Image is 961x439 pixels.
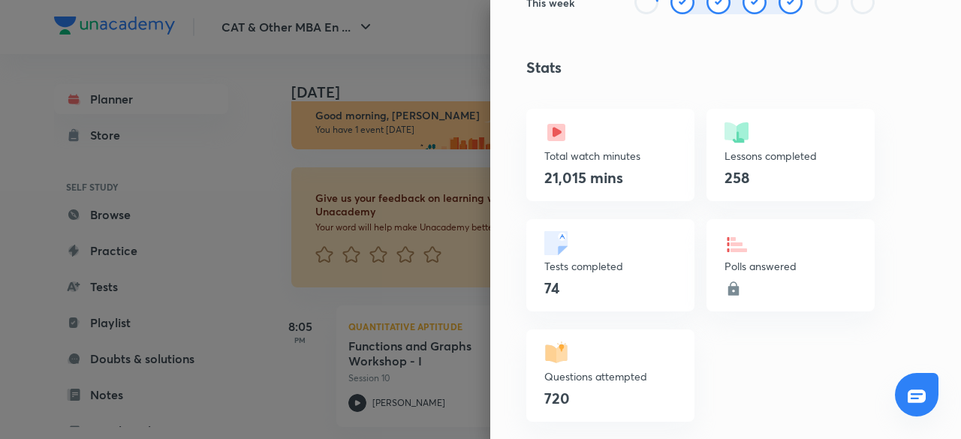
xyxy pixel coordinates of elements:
p: Total watch minutes [544,148,676,164]
h4: Stats [526,56,875,79]
h4: 258 [725,167,749,188]
p: Tests completed [544,258,676,274]
h4: 21,015 mins [544,167,623,188]
h4: 720 [544,388,570,408]
p: Lessons completed [725,148,857,164]
p: Questions attempted [544,368,676,384]
h4: 74 [544,278,559,298]
p: Polls answered [725,258,857,274]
